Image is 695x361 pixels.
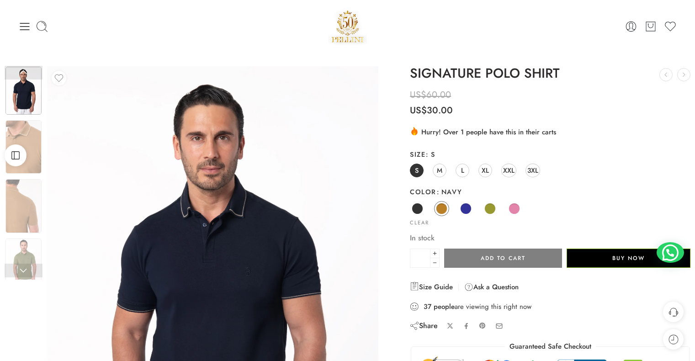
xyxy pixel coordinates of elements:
[410,249,430,268] input: Product quantity
[328,7,367,46] img: Pellini
[424,302,431,311] strong: 37
[410,88,451,101] bdi: 60.00
[410,220,429,225] a: Clear options
[436,187,462,196] span: Navy
[410,232,690,244] p: In stock
[463,323,470,329] a: Share on Facebook
[410,150,690,159] label: Size
[464,281,519,292] a: Ask a Question
[410,302,690,312] div: are viewing this right now
[410,281,453,292] a: Size Guide
[478,164,492,177] a: XL
[501,164,516,177] a: XXL
[410,104,427,117] span: US$
[567,249,690,268] button: Buy Now
[625,20,637,33] a: Login / Register
[410,66,690,81] h1: SIGNATURE POLO SHIRT
[447,323,454,329] a: Share on X
[425,149,435,159] span: S
[410,126,690,137] div: Hurry! Over 1 people have this in their carts
[461,164,464,176] span: L
[5,239,42,286] img: Artboard 133
[479,322,486,329] a: Pin on Pinterest
[5,67,42,115] img: Artboard 133
[410,88,426,101] span: US$
[527,164,538,176] span: 3XL
[410,164,424,177] a: S
[505,342,596,351] legend: Guaranteed Safe Checkout
[5,179,42,233] img: Artboard 133
[525,164,540,177] a: 3XL
[410,187,690,196] label: Color
[503,164,515,176] span: XXL
[5,120,42,174] img: Artboard 133
[644,20,657,33] a: Cart
[664,20,677,33] a: Wishlist
[433,164,446,177] a: M
[410,104,453,117] bdi: 30.00
[482,164,489,176] span: XL
[437,164,442,176] span: M
[444,249,562,268] button: Add to cart
[328,7,367,46] a: Pellini -
[434,302,455,311] strong: people
[495,322,503,330] a: Email to your friends
[410,321,438,331] div: Share
[415,164,419,176] span: S
[456,164,469,177] a: L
